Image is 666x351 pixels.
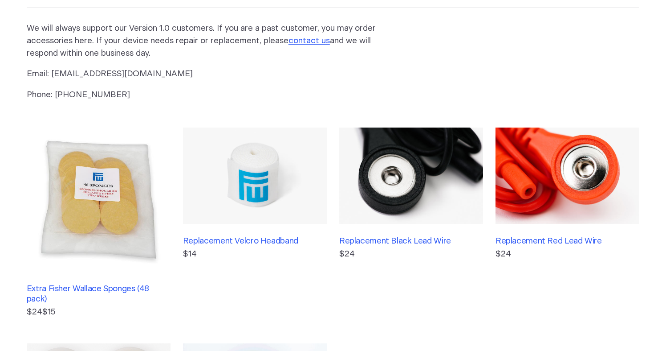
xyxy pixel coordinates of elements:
img: Replacement Red Lead Wire [495,128,639,223]
p: We will always support our Version 1.0 customers. If you are a past customer, you may order acces... [27,22,390,60]
a: Replacement Black Lead Wire$24 [339,128,483,318]
img: Extra Fisher Wallace Sponges (48 pack) [27,128,171,272]
h3: Replacement Red Lead Wire [495,236,639,246]
img: Replacement Velcro Headband [183,128,327,223]
s: $24 [27,308,42,316]
h3: Replacement Black Lead Wire [339,236,483,246]
h3: Extra Fisher Wallace Sponges (48 pack) [27,284,171,304]
h3: Replacement Velcro Headband [183,236,327,246]
p: $14 [183,248,327,260]
p: $24 [495,248,639,260]
p: $15 [27,306,171,318]
p: $24 [339,248,483,260]
a: Extra Fisher Wallace Sponges (48 pack) $24$15 [27,128,171,318]
p: Email: [EMAIL_ADDRESS][DOMAIN_NAME] [27,68,390,80]
a: contact us [288,37,330,45]
a: Replacement Red Lead Wire$24 [495,128,639,318]
img: Replacement Black Lead Wire [339,128,483,223]
a: Replacement Velcro Headband$14 [183,128,327,318]
p: Phone: [PHONE_NUMBER] [27,89,390,101]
